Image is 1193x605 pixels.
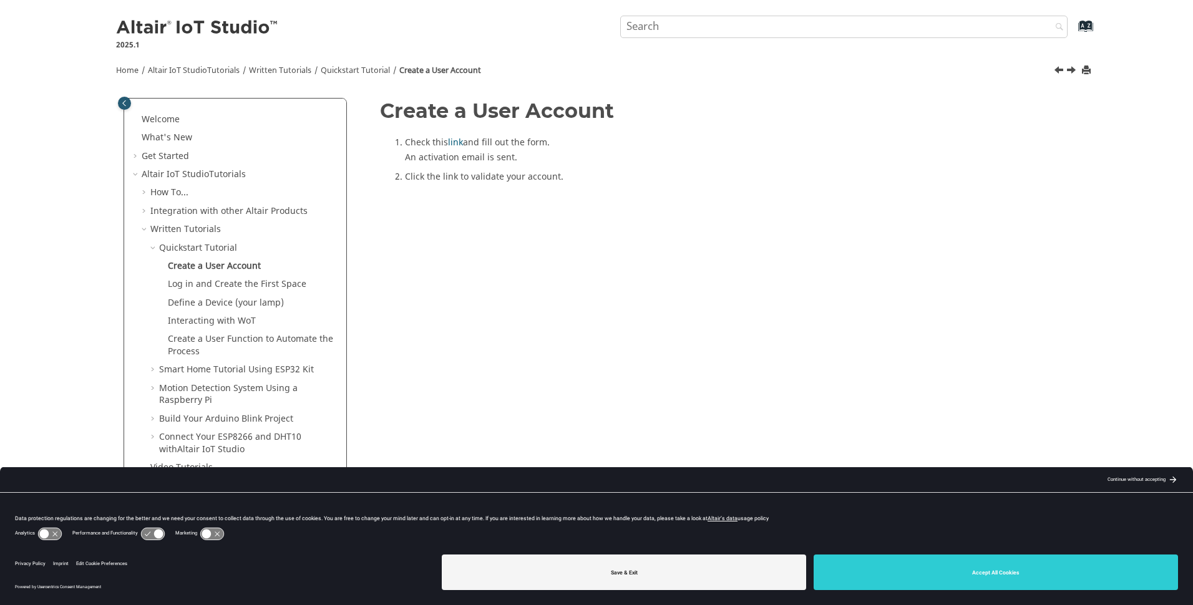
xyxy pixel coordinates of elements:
img: Altair IoT Studio [116,18,280,38]
nav: Table of Contents Container [115,100,356,185]
a: Next topic: Log in and Create the First Space [1068,64,1078,79]
a: Video Tutorials [150,461,213,474]
a: Quickstart Tutorial [159,241,237,254]
a: Connect Your ESP8266 and DHT10 withAltair IoT Studio [159,430,301,456]
p: 2025.1 [116,39,280,51]
nav: Tools [97,54,1096,82]
a: Written Tutorials [249,65,311,76]
span: Expand How To... [140,186,150,199]
button: Search [1039,16,1074,40]
span: Expand Smart Home Tutorial Using ESP32 Kit [149,364,159,376]
a: Integration with other Altair Products [150,205,308,218]
a: Create a User Account [399,65,481,76]
span: Collapse Altair IoT StudioTutorials [132,168,142,181]
span: Expand Integration with other Altair Products [140,205,150,218]
span: Altair IoT Studio [142,168,209,181]
a: Log in and Create the First Space [168,278,306,291]
a: Altair IoT StudioTutorials [142,168,246,181]
span: Collapse Quickstart Tutorial [149,242,159,254]
a: Motion Detection System Using a Raspberry Pi [159,382,298,407]
div: An activation email is sent. [405,149,1069,164]
a: Build Your Arduino Blink Project [159,412,293,425]
a: Get Started [142,150,189,163]
a: Quickstart Tutorial [321,65,390,76]
span: Expand Build Your Arduino Blink Project [149,413,159,425]
span: Click the link to validate your account. [405,168,563,183]
span: Expand Get Started [132,150,142,163]
h1: Create a User Account [380,100,1069,122]
a: What's New [142,131,192,144]
a: Define a Device (your lamp) [168,296,284,309]
a: Altair IoT StudioTutorials [148,65,240,76]
span: Altair IoT Studio [148,65,207,76]
a: Previous topic: Quickstart Tutorial [1055,64,1065,79]
span: Check this and fill out the form. [405,133,550,149]
a: Welcome [142,113,180,126]
a: Create a User Account [168,259,261,273]
a: Home [116,65,139,76]
span: Altair IoT Studio [177,443,245,456]
span: Collapse Written Tutorials [140,223,150,236]
a: Smart Home Tutorial Using ESP32 Kit [159,363,314,376]
button: Print this page [1083,62,1093,79]
input: Search query [620,16,1068,38]
span: Expand Connect Your ESP8266 and DHT10 withAltair IoT Studio [149,431,159,443]
a: Written Tutorials [150,223,221,236]
a: link [448,136,463,149]
a: Go to index terms page [1058,26,1086,39]
button: Toggle publishing table of content [118,97,131,110]
a: How To... [150,186,188,199]
span: Expand Motion Detection System Using a Raspberry Pi [149,382,159,395]
a: Create a User Function to Automate the Process [168,332,333,358]
a: Interacting with WoT [168,314,256,327]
